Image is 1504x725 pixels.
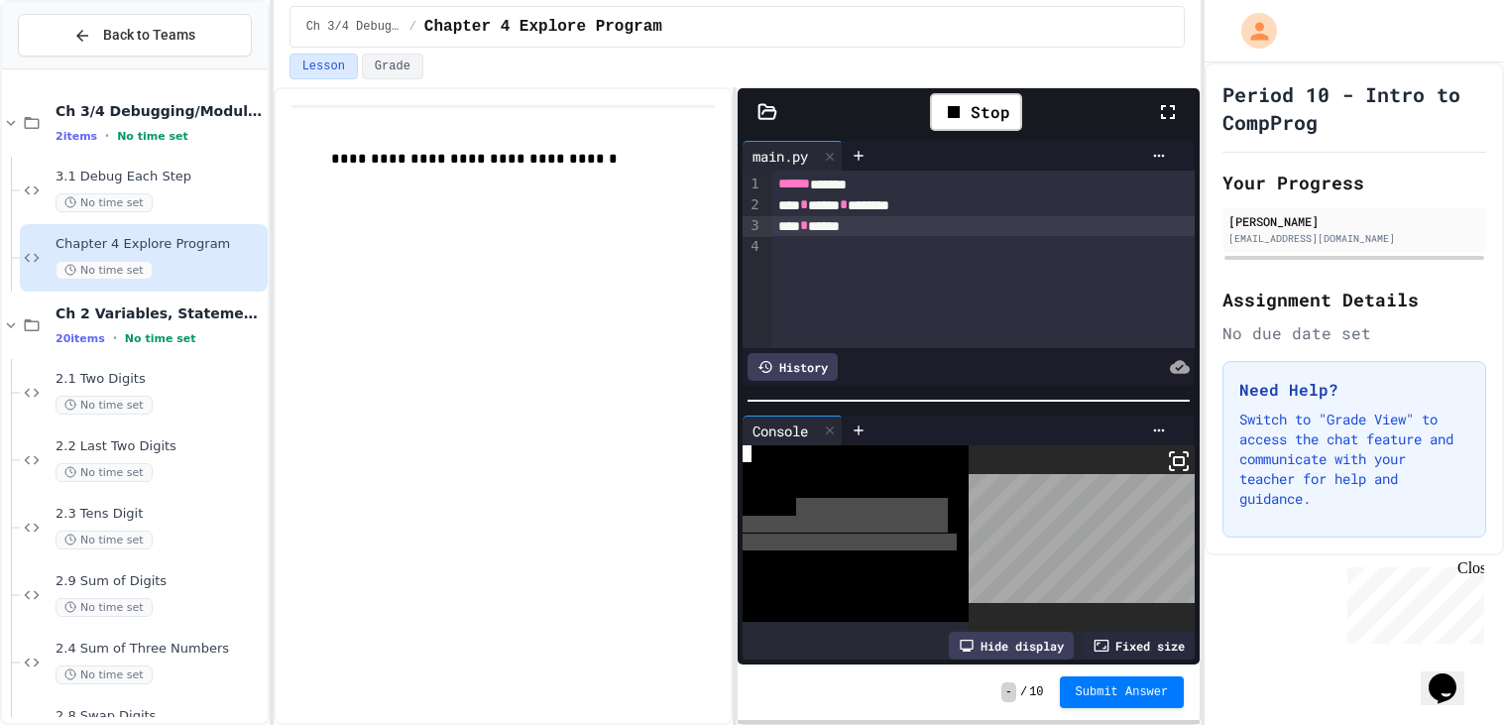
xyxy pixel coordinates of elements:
[743,216,762,237] div: 3
[56,332,105,345] span: 20 items
[949,632,1074,660] div: Hide display
[56,573,264,590] span: 2.9 Sum of Digits
[362,54,423,79] button: Grade
[56,130,97,143] span: 2 items
[1222,169,1486,196] h2: Your Progress
[8,8,137,126] div: Chat with us now!Close
[56,708,264,725] span: 2.8 Swap Digits
[1339,559,1484,644] iframe: chat widget
[1220,8,1282,54] div: My Account
[56,665,153,684] span: No time set
[56,506,264,523] span: 2.3 Tens Digit
[1222,286,1486,313] h2: Assignment Details
[1076,684,1169,700] span: Submit Answer
[18,14,252,57] button: Back to Teams
[930,93,1022,131] div: Stop
[748,353,838,381] div: History
[743,416,843,445] div: Console
[743,141,843,171] div: main.py
[1020,684,1027,700] span: /
[56,193,153,212] span: No time set
[56,169,264,185] span: 3.1 Debug Each Step
[306,19,402,35] span: Ch 3/4 Debugging/Modules
[1421,646,1484,705] iframe: chat widget
[1084,632,1195,660] div: Fixed size
[1228,231,1480,246] div: [EMAIL_ADDRESS][DOMAIN_NAME]
[117,130,188,143] span: No time set
[56,438,264,455] span: 2.2 Last Two Digits
[125,332,196,345] span: No time set
[56,531,153,549] span: No time set
[743,146,818,167] div: main.py
[409,19,416,35] span: /
[56,304,264,322] span: Ch 2 Variables, Statements & Expressions
[424,15,662,39] span: Chapter 4 Explore Program
[56,463,153,482] span: No time set
[56,102,264,120] span: Ch 3/4 Debugging/Modules
[1222,321,1486,345] div: No due date set
[56,236,264,253] span: Chapter 4 Explore Program
[1001,682,1016,702] span: -
[56,396,153,415] span: No time set
[743,175,762,195] div: 1
[56,371,264,388] span: 2.1 Two Digits
[1060,676,1185,708] button: Submit Answer
[105,128,109,144] span: •
[743,195,762,216] div: 2
[1228,212,1480,230] div: [PERSON_NAME]
[743,237,762,257] div: 4
[56,641,264,658] span: 2.4 Sum of Three Numbers
[56,261,153,280] span: No time set
[113,330,117,346] span: •
[1222,80,1486,136] h1: Period 10 - Intro to CompProg
[1029,684,1043,700] span: 10
[1239,410,1469,509] p: Switch to "Grade View" to access the chat feature and communicate with your teacher for help and ...
[103,25,195,46] span: Back to Teams
[743,421,818,441] div: Console
[56,598,153,617] span: No time set
[1239,378,1469,402] h3: Need Help?
[289,54,358,79] button: Lesson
